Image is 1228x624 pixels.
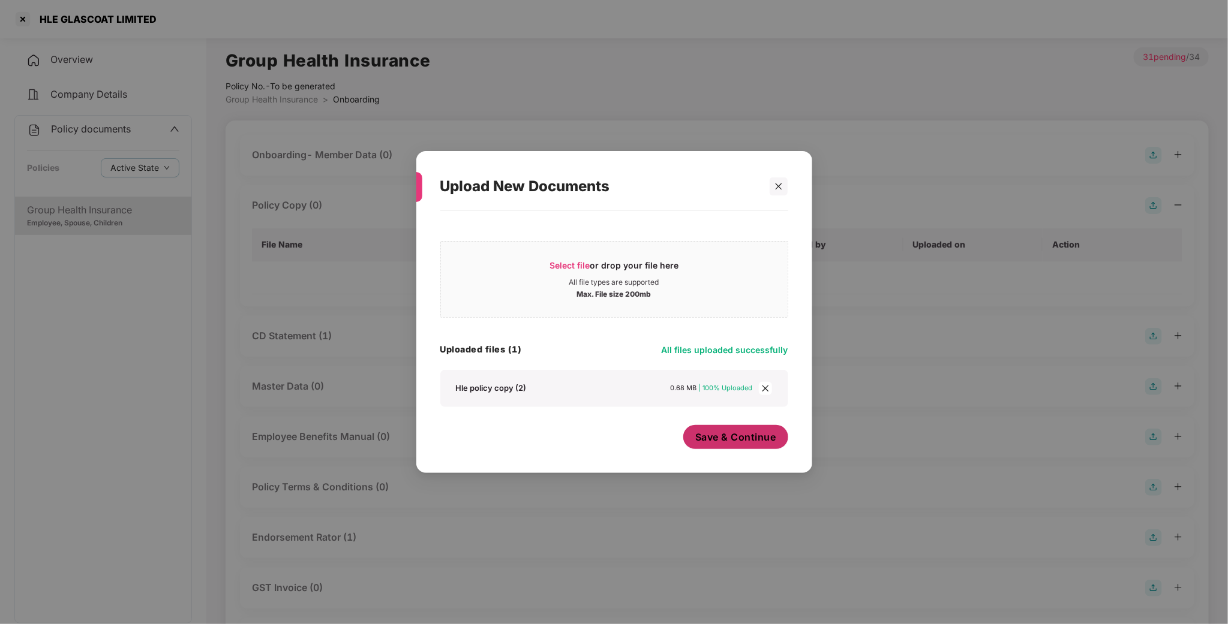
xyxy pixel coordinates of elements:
[670,384,696,392] span: 0.68 MB
[577,287,651,299] div: Max. File size 200mb
[683,425,788,449] button: Save & Continue
[698,384,752,392] span: | 100% Uploaded
[440,343,522,355] h4: Uploaded files (1)
[455,382,526,393] div: Hle policy copy (2)
[550,260,590,270] span: Select file
[569,278,659,287] div: All file types are supported
[774,182,783,191] span: close
[759,382,772,395] span: close
[550,260,678,278] div: or drop your file here
[441,251,788,308] span: Select fileor drop your file hereAll file types are supportedMax. File size 200mb
[695,430,776,444] span: Save & Continue
[662,345,788,355] span: All files uploaded successfully
[440,163,759,210] div: Upload New Documents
